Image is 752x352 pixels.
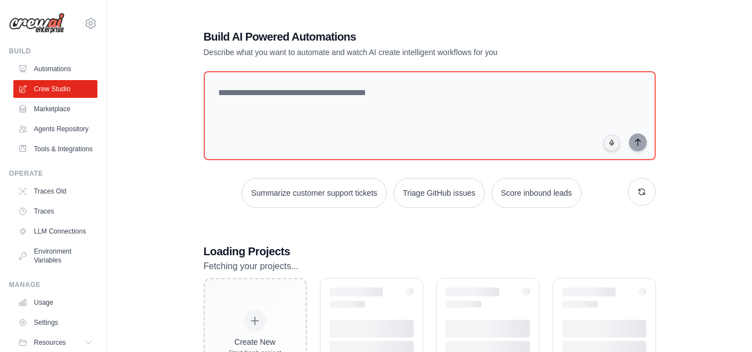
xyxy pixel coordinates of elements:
[9,13,65,34] img: Logo
[13,80,97,98] a: Crew Studio
[204,259,656,274] p: Fetching your projects...
[13,294,97,311] a: Usage
[13,242,97,269] a: Environment Variables
[13,60,97,78] a: Automations
[242,178,386,208] button: Summarize customer support tickets
[204,244,656,259] h3: Loading Projects
[13,100,97,118] a: Marketplace
[9,47,97,56] div: Build
[13,314,97,331] a: Settings
[491,178,582,208] button: Score inbound leads
[603,135,620,151] button: Click to speak your automation idea
[204,29,578,44] h1: Build AI Powered Automations
[13,334,97,351] button: Resources
[628,178,656,206] button: Get new suggestions
[13,120,97,138] a: Agents Repository
[13,182,97,200] a: Traces Old
[13,140,97,158] a: Tools & Integrations
[9,169,97,178] div: Operate
[394,178,485,208] button: Triage GitHub issues
[13,202,97,220] a: Traces
[9,280,97,289] div: Manage
[229,336,282,348] div: Create New
[204,47,578,58] p: Describe what you want to automate and watch AI create intelligent workflows for you
[34,338,66,347] span: Resources
[13,222,97,240] a: LLM Connections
